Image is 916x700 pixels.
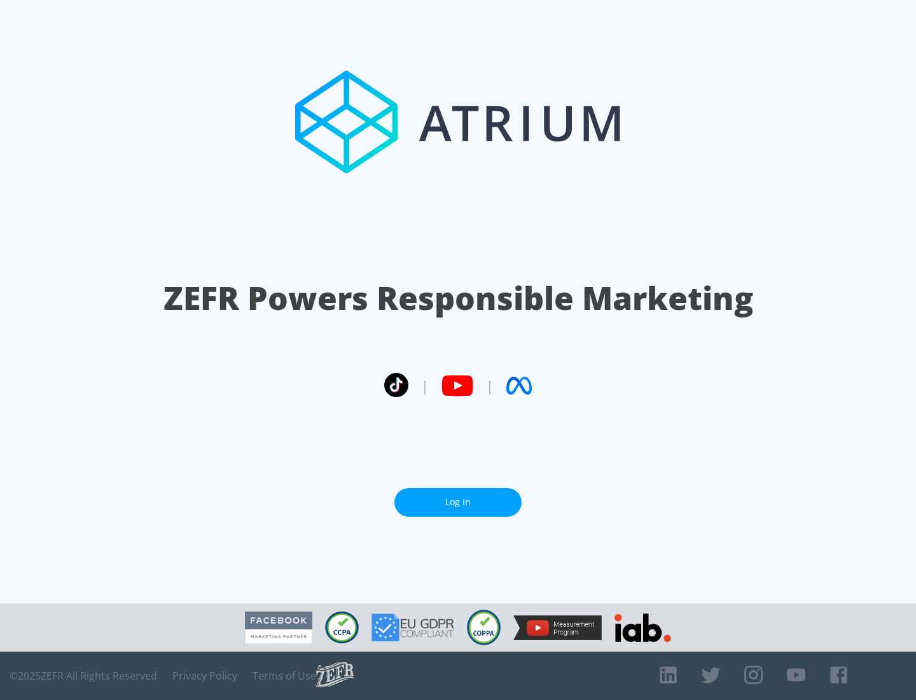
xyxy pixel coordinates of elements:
h1: ZEFR Powers Responsible Marketing [163,276,753,320]
img: GDPR Compliant [371,613,454,641]
img: COPPA Compliant [467,610,501,645]
a: Log In [394,488,522,517]
a: Terms of Use [253,669,316,682]
img: YouTube Measurement Program [513,615,602,640]
a: Privacy Policy [172,669,237,682]
img: CCPA Compliant [325,612,359,643]
span: © 2025 ZEFR All Rights Reserved [10,669,157,682]
span: | [421,376,429,395]
span: | [486,376,494,395]
img: IAB [614,613,671,642]
img: Facebook Marketing Partner [245,612,312,644]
